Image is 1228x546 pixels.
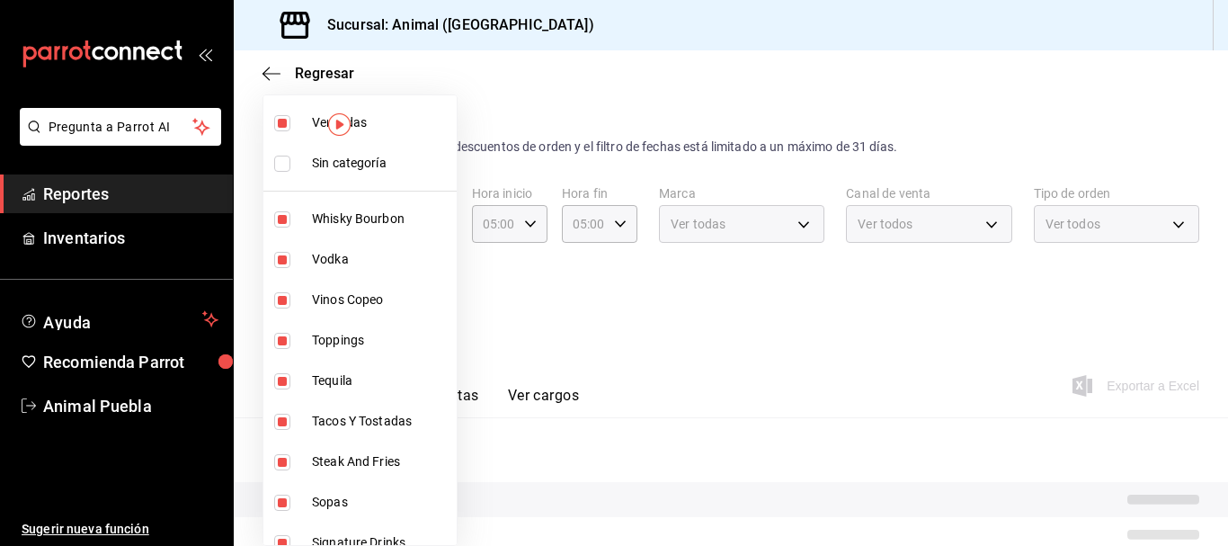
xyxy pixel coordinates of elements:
span: Vinos Copeo [312,291,449,309]
span: Tequila [312,371,449,390]
span: Sopas [312,493,449,512]
span: Sin categoría [312,154,449,173]
span: Vodka [312,250,449,269]
span: Toppings [312,331,449,350]
span: Ver todas [312,113,449,132]
span: Whisky Bourbon [312,210,449,228]
span: Steak And Fries [312,452,449,471]
span: Tacos Y Tostadas [312,412,449,431]
img: Tooltip marker [328,113,351,136]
